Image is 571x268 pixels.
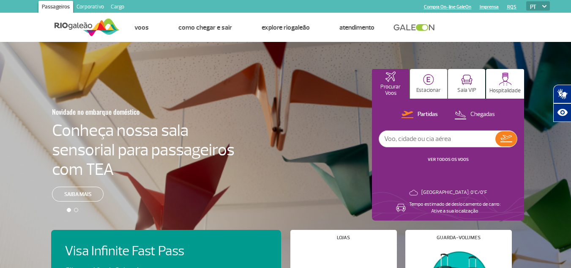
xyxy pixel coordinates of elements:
[489,88,521,94] p: Hospitalidade
[480,4,499,10] a: Imprensa
[416,87,441,94] p: Estacionar
[52,121,235,179] h4: Conheça nossa sala sensorial para passageiros com TEA
[376,84,405,97] p: Procurar Voos
[262,23,310,32] a: Explore RIOgaleão
[452,109,497,120] button: Chegadas
[178,23,232,32] a: Como chegar e sair
[372,69,409,99] button: Procurar Voos
[428,157,469,162] a: VER TODOS OS VOOS
[337,235,350,240] h4: Lojas
[38,1,73,14] a: Passageiros
[73,1,107,14] a: Corporativo
[339,23,374,32] a: Atendimento
[418,111,438,119] p: Partidas
[410,69,447,99] button: Estacionar
[399,109,440,120] button: Partidas
[107,1,128,14] a: Cargo
[553,103,571,122] button: Abrir recursos assistivos.
[553,85,571,122] div: Plugin de acessibilidade da Hand Talk.
[421,189,487,196] p: [GEOGRAPHIC_DATA]: 0°C/0°F
[457,87,476,94] p: Sala VIP
[425,156,471,163] button: VER TODOS OS VOOS
[553,85,571,103] button: Abrir tradutor de língua de sinais.
[461,75,473,85] img: vipRoom.svg
[65,243,199,259] h4: Visa Infinite Fast Pass
[379,131,495,147] input: Voo, cidade ou cia aérea
[448,69,485,99] button: Sala VIP
[424,4,471,10] a: Compra On-line GaleOn
[52,187,104,202] a: Saiba mais
[507,4,516,10] a: RQS
[423,74,434,85] img: carParkingHome.svg
[134,23,149,32] a: Voos
[52,103,193,121] h3: Novidade no embarque doméstico
[409,201,500,215] p: Tempo estimado de deslocamento de carro: Ative a sua localização
[470,111,495,119] p: Chegadas
[437,235,481,240] h4: Guarda-volumes
[385,72,396,82] img: airplaneHomeActive.svg
[486,69,524,99] button: Hospitalidade
[499,72,512,86] img: hospitality.svg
